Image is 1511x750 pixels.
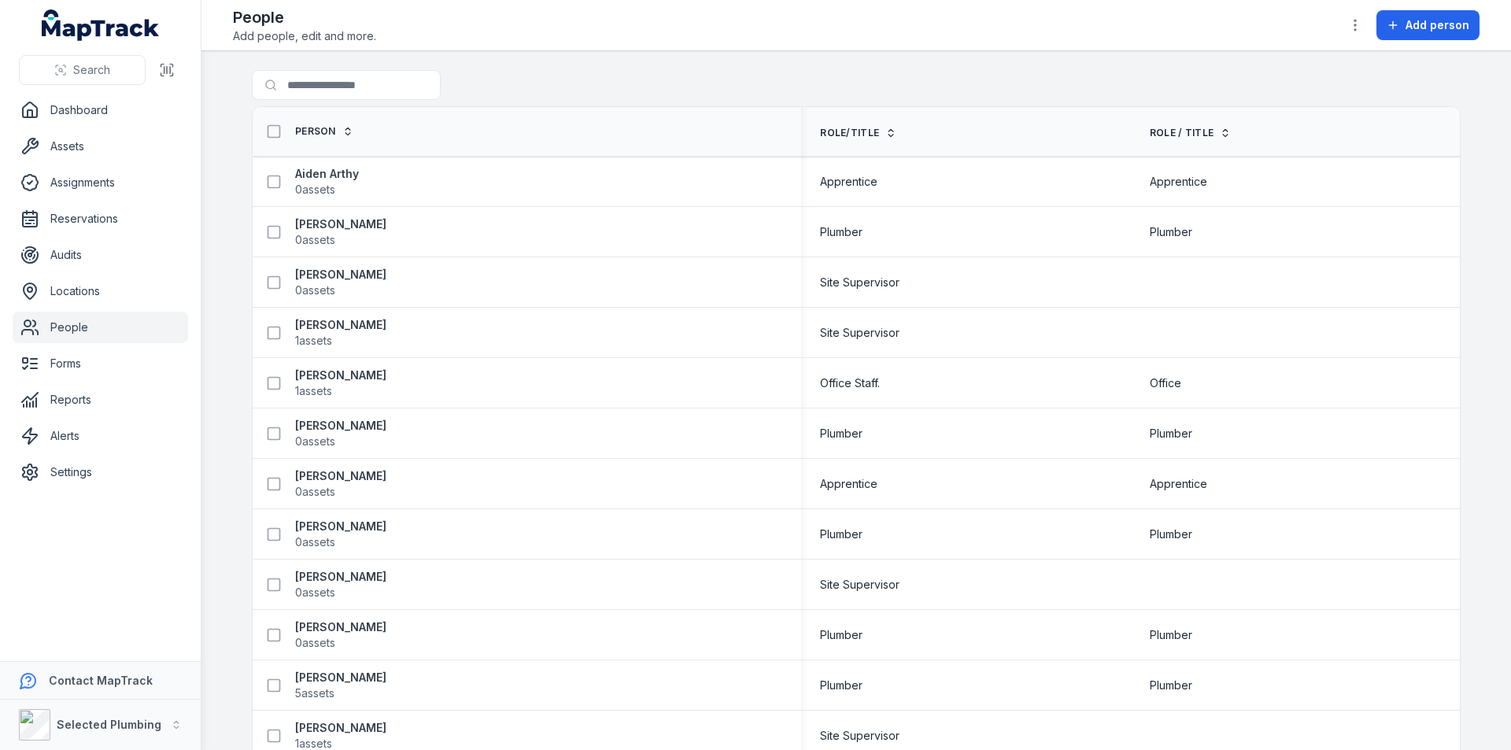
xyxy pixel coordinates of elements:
[295,670,386,685] strong: [PERSON_NAME]
[13,167,188,198] a: Assignments
[295,232,335,248] span: 0 assets
[295,484,335,500] span: 0 assets
[49,674,153,687] strong: Contact MapTrack
[42,9,160,41] a: MapTrack
[295,166,359,182] strong: Aiden Arthy
[295,585,335,600] span: 0 assets
[295,216,386,248] a: [PERSON_NAME]0assets
[1150,526,1192,542] span: Plumber
[57,718,161,731] strong: Selected Plumbing
[13,275,188,307] a: Locations
[295,670,386,701] a: [PERSON_NAME]5assets
[295,182,335,198] span: 0 assets
[73,62,110,78] span: Search
[1150,127,1232,139] a: Role / Title
[1150,127,1214,139] span: Role / Title
[295,434,335,449] span: 0 assets
[1150,678,1192,693] span: Plumber
[295,166,359,198] a: Aiden Arthy0assets
[13,94,188,126] a: Dashboard
[295,720,386,736] strong: [PERSON_NAME]
[13,203,188,235] a: Reservations
[295,635,335,651] span: 0 assets
[13,420,188,452] a: Alerts
[295,534,335,550] span: 0 assets
[1150,426,1192,442] span: Plumber
[295,685,334,701] span: 5 assets
[295,267,386,298] a: [PERSON_NAME]0assets
[1406,17,1469,33] span: Add person
[820,577,900,593] span: Site Supervisor
[295,283,335,298] span: 0 assets
[820,476,877,492] span: Apprentice
[1150,375,1181,391] span: Office
[295,267,386,283] strong: [PERSON_NAME]
[820,678,863,693] span: Plumber
[13,131,188,162] a: Assets
[295,569,386,600] a: [PERSON_NAME]0assets
[13,312,188,343] a: People
[820,728,900,744] span: Site Supervisor
[820,127,879,139] span: Role/Title
[13,348,188,379] a: Forms
[295,619,386,651] a: [PERSON_NAME]0assets
[295,418,386,449] a: [PERSON_NAME]0assets
[295,519,386,550] a: [PERSON_NAME]0assets
[820,325,900,341] span: Site Supervisor
[233,6,376,28] h2: People
[295,368,386,399] a: [PERSON_NAME]1assets
[295,317,386,349] a: [PERSON_NAME]1assets
[1150,627,1192,643] span: Plumber
[13,239,188,271] a: Audits
[295,368,386,383] strong: [PERSON_NAME]
[820,174,877,190] span: Apprentice
[295,418,386,434] strong: [PERSON_NAME]
[295,619,386,635] strong: [PERSON_NAME]
[19,55,146,85] button: Search
[1150,224,1192,240] span: Plumber
[295,569,386,585] strong: [PERSON_NAME]
[13,456,188,488] a: Settings
[233,28,376,44] span: Add people, edit and more.
[820,224,863,240] span: Plumber
[295,216,386,232] strong: [PERSON_NAME]
[820,275,900,290] span: Site Supervisor
[295,317,386,333] strong: [PERSON_NAME]
[295,333,332,349] span: 1 assets
[820,627,863,643] span: Plumber
[1150,174,1207,190] span: Apprentice
[820,426,863,442] span: Plumber
[1150,476,1207,492] span: Apprentice
[295,468,386,484] strong: [PERSON_NAME]
[295,468,386,500] a: [PERSON_NAME]0assets
[13,384,188,416] a: Reports
[1376,10,1480,40] button: Add person
[820,127,896,139] a: Role/Title
[820,526,863,542] span: Plumber
[295,125,336,138] span: Person
[820,375,880,391] span: Office Staff.
[295,519,386,534] strong: [PERSON_NAME]
[295,383,332,399] span: 1 assets
[295,125,353,138] a: Person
